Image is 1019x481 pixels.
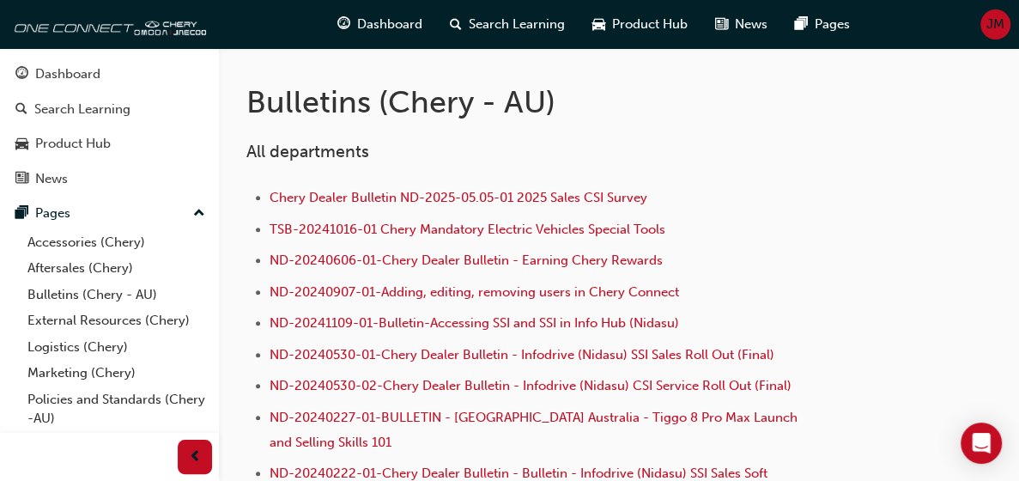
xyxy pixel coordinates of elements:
[21,307,212,334] a: External Resources (Chery)
[7,55,212,198] button: DashboardSearch LearningProduct HubNews
[21,282,212,308] a: Bulletins (Chery - AU)
[21,432,212,478] a: Technical Hub Workshop information
[270,378,792,393] a: ND-20240530-02-Chery Dealer Bulletin - Infodrive (Nidasu) CSI Service Roll Out (Final)
[337,14,350,35] span: guage-icon
[592,14,605,35] span: car-icon
[7,163,212,195] a: News
[7,198,212,229] button: Pages
[35,134,111,154] div: Product Hub
[270,315,679,331] a: ND-20241109-01-Bulletin-Accessing SSI and SSI in Info Hub (Nidasu)
[270,222,665,237] a: TSB-20241016-01 Chery Mandatory Electric Vehicles Special Tools
[781,7,864,42] a: pages-iconPages
[986,15,1004,34] span: JM
[35,204,70,223] div: Pages
[715,14,728,35] span: news-icon
[450,14,462,35] span: search-icon
[7,58,212,90] a: Dashboard
[15,67,28,82] span: guage-icon
[735,15,767,34] span: News
[961,423,1002,464] div: Open Intercom Messenger
[246,83,889,121] h1: Bulletins (Chery - AU)
[324,7,436,42] a: guage-iconDashboard
[815,15,850,34] span: Pages
[15,137,28,152] span: car-icon
[189,447,202,468] span: prev-icon
[612,15,688,34] span: Product Hub
[795,14,808,35] span: pages-icon
[7,128,212,160] a: Product Hub
[579,7,701,42] a: car-iconProduct Hub
[21,387,212,432] a: Policies and Standards (Chery -AU)
[270,410,801,450] a: ND-20240227-01-BULLETIN - [GEOGRAPHIC_DATA] Australia - Tiggo 8 Pro Max Launch and Selling Skills...
[193,203,205,225] span: up-icon
[469,15,565,34] span: Search Learning
[15,206,28,222] span: pages-icon
[35,64,100,84] div: Dashboard
[270,347,774,362] a: ND-20240530-01-Chery Dealer Bulletin - Infodrive (Nidasu) SSI Sales Roll Out (Final)
[21,229,212,256] a: Accessories (Chery)
[21,255,212,282] a: Aftersales (Chery)
[701,7,781,42] a: news-iconNews
[246,142,369,161] span: All departments
[15,172,28,187] span: news-icon
[436,7,579,42] a: search-iconSearch Learning
[980,9,1010,40] button: JM
[21,334,212,361] a: Logistics (Chery)
[34,100,130,119] div: Search Learning
[270,284,679,300] a: ND-20240907-01-Adding, editing, removing users in Chery Connect
[357,15,422,34] span: Dashboard
[270,253,663,268] a: ND-20240606-01-Chery Dealer Bulletin - Earning Chery Rewards
[21,360,212,387] a: Marketing (Chery)
[270,190,647,205] a: Chery Dealer Bulletin ND-2025-05.05-01 2025 Sales CSI Survey
[9,7,206,41] img: oneconnect
[35,169,68,189] div: News
[7,94,212,125] a: Search Learning
[15,102,27,118] span: search-icon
